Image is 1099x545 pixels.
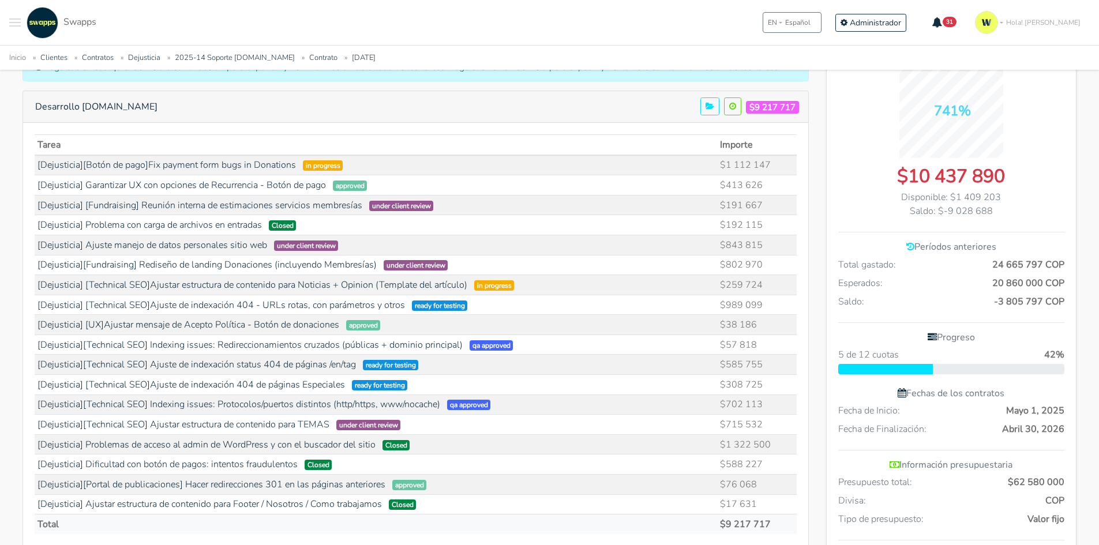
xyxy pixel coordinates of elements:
[37,398,440,411] a: [Dejusticia][Technical SEO] Indexing issues: Protocolos/puertos distintos (http/https, www/nocache)
[925,13,965,32] button: 31
[943,17,957,27] span: 31
[352,52,376,63] a: [DATE]
[37,438,376,451] a: [Dejusticia] Problemas de acceso al admin de WordPress y con el buscador del sitio
[717,375,797,395] td: $308 725
[37,299,405,311] a: [Dejusticia] [Technical SEO]Ajuste de indexación 404 - URLs rotas, con parámetros y otros
[717,394,797,415] td: $702 113
[175,52,295,63] a: 2025-14 Soporte [DOMAIN_NAME]
[1027,512,1064,526] span: Valor fijo
[35,514,717,534] td: Total
[838,388,1064,399] h6: Fechas de los contratos
[835,14,906,32] a: Administrador
[37,279,467,291] a: [Dejusticia] [Technical SEO]Ajustar estructura de contenido para Noticias + Opinion (Template del...
[352,380,408,390] span: ready for testing
[994,295,1064,309] span: -3 805 797 COP
[717,134,797,155] th: Importe
[274,240,339,251] span: under client review
[838,422,927,436] span: Fecha de Finalización:
[63,16,96,28] span: Swapps
[336,420,401,430] span: under client review
[9,7,21,39] button: Toggle navigation menu
[37,378,345,391] a: [Dejusticia] [Technical SEO]Ajuste de indexación 404 de páginas Especiales
[850,17,901,28] span: Administrador
[838,348,899,362] span: 5 de 12 cuotas
[1045,494,1064,508] span: COP
[37,498,382,510] a: [Dejusticia] Ajustar estructura de contenido para Footer / Nosotros / Como trabajamos
[392,480,427,490] span: approved
[24,7,96,39] a: Swapps
[37,219,262,231] a: [Dejusticia] Problema con carga de archivos en entradas
[838,258,896,272] span: Total gastado:
[303,160,343,171] span: in progress
[369,201,434,211] span: under client review
[717,315,797,335] td: $38 186
[37,418,329,431] a: [Dejusticia][Technical SEO] Ajustar estructura de contenido para TEMAS
[717,215,797,235] td: $192 115
[305,460,332,470] span: Closed
[838,460,1064,471] h6: Información presupuestaria
[37,318,339,331] a: [Dejusticia] [UX]Ajustar mensaje de Acepto Política - Botón de donaciones
[474,280,515,291] span: in progress
[37,199,362,212] a: [Dejusticia] [Fundraising] Reunión interna de estimaciones servicios membresías
[470,340,513,351] span: qa approved
[717,175,797,196] td: $413 626
[746,101,799,114] span: $9 217 717
[37,478,385,491] a: [Dejusticia][Portal de publicaciones] Hacer redirecciones 301 en las páginas anteriores
[717,355,797,375] td: $585 755
[717,454,797,475] td: $588 227
[28,96,165,118] button: Desarrollo [DOMAIN_NAME]
[717,514,797,534] td: $9 217 717
[717,195,797,215] td: $191 667
[838,295,864,309] span: Saldo:
[992,276,1064,290] span: 20 860 000 COP
[838,404,900,418] span: Fecha de Inicio:
[389,499,417,510] span: Closed
[1006,404,1064,418] span: Mayo 1, 2025
[37,239,267,251] a: [Dejusticia] Ajuste manejo de datos personales sitio web
[412,300,468,311] span: ready for testing
[382,440,410,450] span: Closed
[717,415,797,435] td: $715 532
[9,52,26,63] a: Inicio
[838,512,924,526] span: Tipo de presupuesto:
[838,475,912,489] span: Presupuesto total:
[838,242,1064,253] h6: Períodos anteriores
[717,434,797,454] td: $1 322 500
[27,7,58,39] img: swapps-linkedin-v2.jpg
[838,494,866,508] span: Divisa:
[37,159,296,171] a: [Dejusticia][Botón de pago]Fix payment form bugs in Donations
[384,260,448,270] span: under client review
[838,190,1064,204] div: Disponible: $1 409 203
[717,275,797,295] td: $259 724
[1008,475,1064,489] span: $62 580 000
[35,134,717,155] th: Tarea
[838,163,1064,190] div: $10 437 890
[838,204,1064,218] div: Saldo: $-9 028 688
[970,6,1090,39] a: Hola! [PERSON_NAME]
[717,155,797,175] td: $1 112 147
[1002,422,1064,436] span: Abril 30, 2026
[717,475,797,495] td: $76 068
[1044,348,1064,362] span: 42%
[37,258,377,271] a: [Dejusticia][Fundraising] Rediseño de landing Donaciones (incluyendo Membresías)
[269,220,297,231] span: Closed
[717,295,797,315] td: $989 099
[975,11,998,34] img: isotipo-3-3e143c57.png
[1006,17,1081,28] span: Hola! [PERSON_NAME]
[717,494,797,514] td: $17 631
[763,12,822,33] button: ENEspañol
[838,276,883,290] span: Esperados:
[333,181,367,191] span: approved
[309,52,337,63] a: Contrato
[717,255,797,275] td: $802 970
[717,334,797,355] td: $57 818
[992,258,1064,272] span: 24 665 797 COP
[82,52,114,63] a: Contratos
[37,358,356,371] a: [Dejusticia][Technical SEO] Ajuste de indexación status 404 de páginas /en/tag
[40,52,67,63] a: Clientes
[717,235,797,255] td: $843 815
[37,339,463,351] a: [Dejusticia][Technical SEO] Indexing issues: Redireccionamientos cruzados (públicas + dominio pri...
[128,52,160,63] a: Dejusticia
[363,360,419,370] span: ready for testing
[346,320,381,330] span: approved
